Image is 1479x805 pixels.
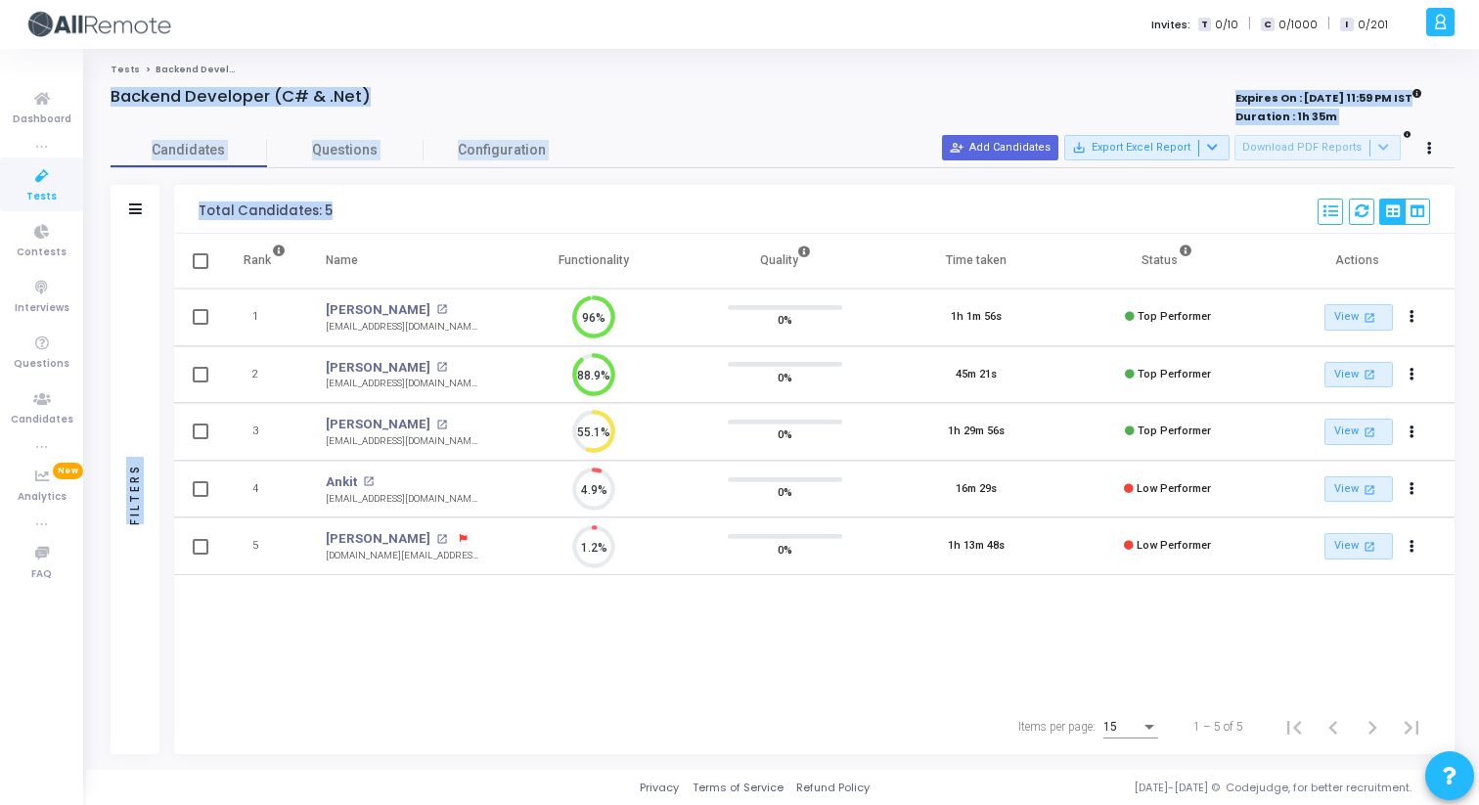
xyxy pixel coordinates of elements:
[1362,538,1378,555] mat-icon: open_in_new
[1138,425,1211,437] span: Top Performer
[14,356,69,373] span: Questions
[1358,17,1388,33] span: 0/201
[13,112,71,128] span: Dashboard
[1137,539,1211,552] span: Low Performer
[1362,481,1378,498] mat-icon: open_in_new
[17,245,67,261] span: Contests
[326,529,430,549] a: [PERSON_NAME]
[1072,234,1264,289] th: Status
[1399,304,1426,332] button: Actions
[24,5,171,44] img: logo
[948,538,1005,555] div: 1h 13m 48s
[26,189,57,205] span: Tests
[1103,720,1117,734] span: 15
[796,780,870,796] a: Refund Policy
[946,249,1007,271] div: Time taken
[436,420,447,430] mat-icon: open_in_new
[1248,14,1251,34] span: |
[111,64,1455,76] nav: breadcrumb
[15,300,69,317] span: Interviews
[11,412,73,428] span: Candidates
[18,489,67,506] span: Analytics
[1399,361,1426,388] button: Actions
[1151,17,1190,33] label: Invites:
[778,425,792,444] span: 0%
[1235,109,1337,124] strong: Duration : 1h 35m
[223,234,306,289] th: Rank
[363,476,374,487] mat-icon: open_in_new
[1278,17,1318,33] span: 0/1000
[1399,533,1426,560] button: Actions
[326,492,478,507] div: [EMAIL_ADDRESS][DOMAIN_NAME]
[498,234,690,289] th: Functionality
[326,320,478,335] div: [EMAIL_ADDRESS][DOMAIN_NAME]
[951,309,1002,326] div: 1h 1m 56s
[950,141,964,155] mat-icon: person_add_alt
[1198,18,1211,32] span: T
[956,481,997,498] div: 16m 29s
[1261,18,1274,32] span: C
[1215,17,1238,33] span: 0/10
[223,517,306,575] td: 5
[223,403,306,461] td: 3
[693,780,784,796] a: Terms of Service
[1324,304,1393,331] a: View
[1263,234,1455,289] th: Actions
[948,424,1005,440] div: 1h 29m 56s
[1064,135,1230,160] button: Export Excel Report
[1324,533,1393,559] a: View
[778,310,792,330] span: 0%
[1324,476,1393,503] a: View
[326,249,358,271] div: Name
[690,234,881,289] th: Quality
[956,367,997,383] div: 45m 21s
[942,135,1058,160] button: Add Candidates
[111,140,267,160] span: Candidates
[326,549,478,563] div: [DOMAIN_NAME][EMAIL_ADDRESS][DOMAIN_NAME]
[223,289,306,346] td: 1
[1362,366,1378,382] mat-icon: open_in_new
[1235,85,1422,107] strong: Expires On : [DATE] 11:59 PM IST
[1392,707,1431,746] button: Last page
[1072,141,1086,155] mat-icon: save_alt
[31,566,52,583] span: FAQ
[1137,482,1211,495] span: Low Performer
[1399,475,1426,503] button: Actions
[778,367,792,386] span: 0%
[1362,424,1378,440] mat-icon: open_in_new
[326,434,478,449] div: [EMAIL_ADDRESS][DOMAIN_NAME]
[436,534,447,545] mat-icon: open_in_new
[53,463,83,479] span: New
[326,415,430,434] a: [PERSON_NAME]
[267,140,424,160] span: Questions
[1234,135,1401,160] button: Download PDF Reports
[1193,718,1243,736] div: 1 – 5 of 5
[1327,14,1330,34] span: |
[1324,362,1393,388] a: View
[223,346,306,404] td: 2
[156,64,310,75] span: Backend Developer (C# & .Net)
[870,780,1455,796] div: [DATE]-[DATE] © Codejudge, for better recruitment.
[1362,309,1378,326] mat-icon: open_in_new
[199,203,333,219] div: Total Candidates: 5
[778,482,792,502] span: 0%
[1379,199,1430,225] div: View Options
[436,362,447,373] mat-icon: open_in_new
[326,472,357,492] a: Ankit
[111,87,371,107] h4: Backend Developer (C# & .Net)
[326,300,430,320] a: [PERSON_NAME]
[1340,18,1353,32] span: I
[111,64,140,75] a: Tests
[1103,721,1158,735] mat-select: Items per page:
[1353,707,1392,746] button: Next page
[1399,419,1426,446] button: Actions
[458,140,546,160] span: Configuration
[436,304,447,315] mat-icon: open_in_new
[223,461,306,518] td: 4
[1138,368,1211,380] span: Top Performer
[326,358,430,378] a: [PERSON_NAME]
[1324,419,1393,445] a: View
[640,780,679,796] a: Privacy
